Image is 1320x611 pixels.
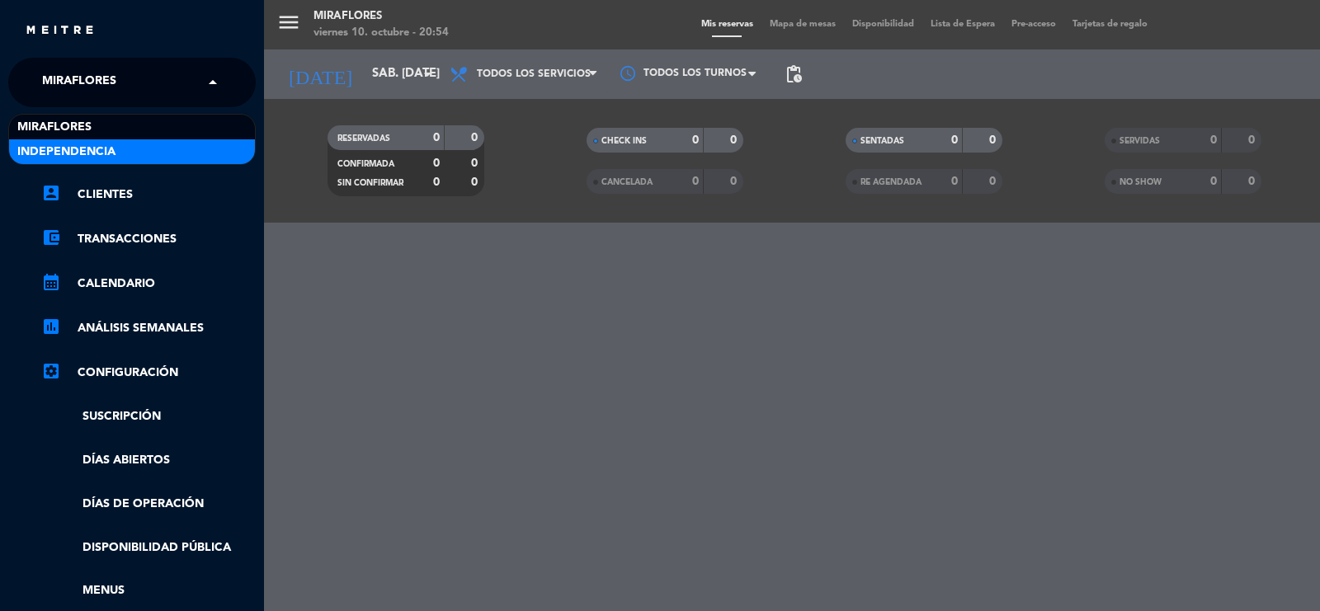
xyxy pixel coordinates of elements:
i: account_box [41,183,61,203]
img: MEITRE [25,25,95,37]
a: Disponibilidad pública [41,538,256,557]
i: assessment [41,317,61,336]
a: Suscripción [41,407,256,426]
a: assessmentANÁLISIS SEMANALES [41,318,256,338]
a: Días abiertos [41,451,256,470]
span: Independencia [17,143,115,162]
a: Días de Operación [41,495,256,514]
i: account_balance_wallet [41,228,61,247]
span: Miraflores [17,118,92,137]
a: Menus [41,581,256,600]
a: Configuración [41,363,256,383]
a: calendar_monthCalendario [41,274,256,294]
a: account_boxClientes [41,185,256,204]
span: Miraflores [42,65,116,100]
i: settings_applications [41,361,61,381]
a: account_balance_walletTransacciones [41,229,256,249]
i: calendar_month [41,272,61,292]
